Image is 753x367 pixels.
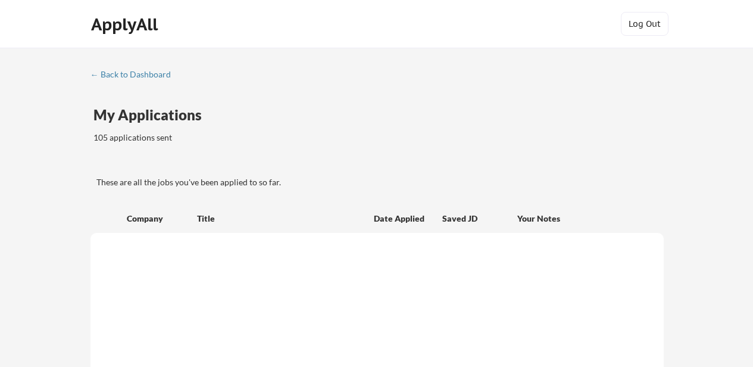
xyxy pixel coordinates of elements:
div: ← Back to Dashboard [90,70,180,79]
div: Date Applied [374,213,426,225]
div: Saved JD [442,207,517,229]
div: Company [127,213,186,225]
div: Title [197,213,363,225]
div: My Applications [93,108,211,122]
button: Log Out [621,12,668,36]
div: ApplyAll [91,14,161,35]
div: These are all the jobs you've been applied to so far. [96,176,664,188]
div: These are all the jobs you've been applied to so far. [93,153,171,166]
div: Your Notes [517,213,653,225]
a: ← Back to Dashboard [90,70,180,82]
div: These are job applications we think you'd be a good fit for, but couldn't apply you to automatica... [180,153,267,166]
div: 105 applications sent [93,132,324,144]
